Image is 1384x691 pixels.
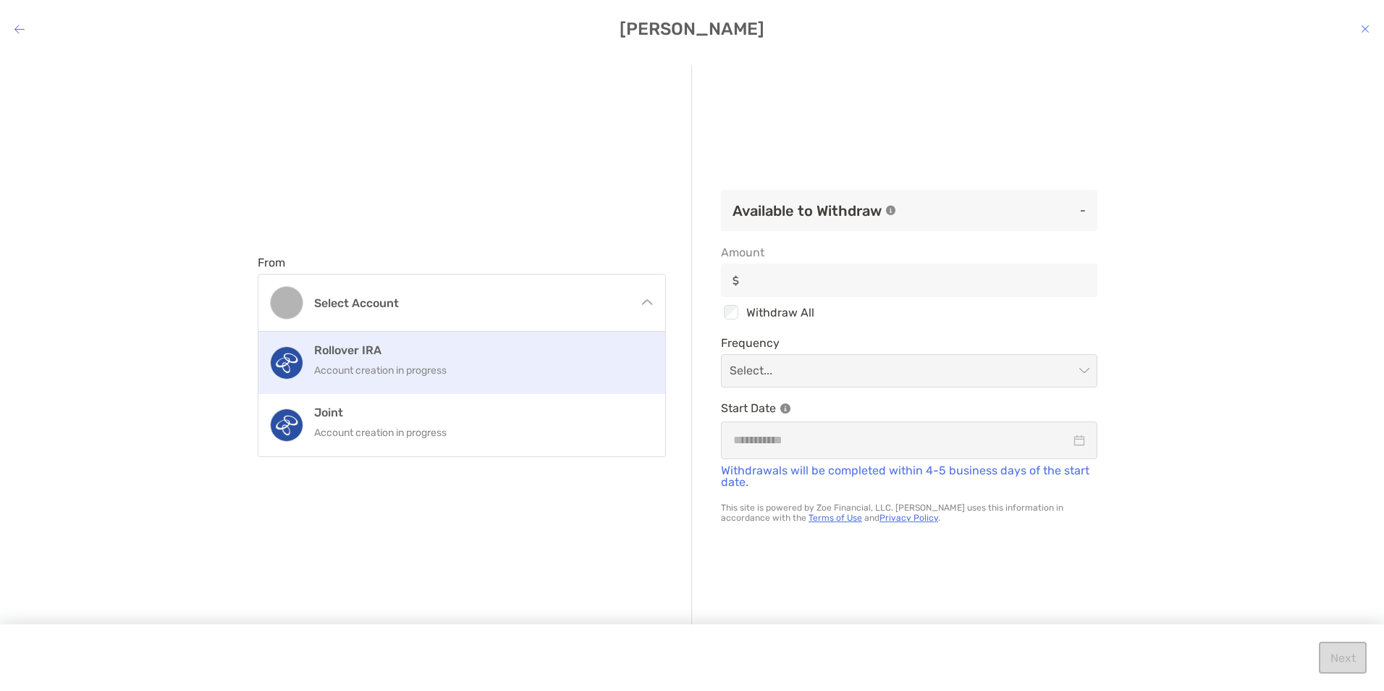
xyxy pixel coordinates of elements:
[314,361,641,380] p: Account creation in progress
[271,347,303,379] img: Rollover IRA
[809,513,862,523] a: Terms of Use
[908,201,1086,219] p: -
[733,202,882,219] h3: Available to Withdraw
[314,424,641,442] p: Account creation in progress
[721,336,1097,350] span: Frequency
[258,256,285,269] label: From
[745,275,1097,287] input: Amountinput icon
[314,296,627,310] h4: Select account
[271,409,303,441] img: Joint
[721,303,1097,322] div: Withdraw All
[733,275,739,286] img: input icon
[721,399,1097,417] p: Start Date
[721,465,1097,488] p: Withdrawals will be completed within 4-5 business days of the start date.
[721,503,1097,523] p: This site is powered by Zoe Financial, LLC. [PERSON_NAME] uses this information in accordance wit...
[879,513,938,523] a: Privacy Policy
[314,343,641,357] h4: Rollover IRA
[314,406,641,419] h4: Joint
[721,246,1097,259] span: Amount
[780,403,790,414] img: Information Icon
